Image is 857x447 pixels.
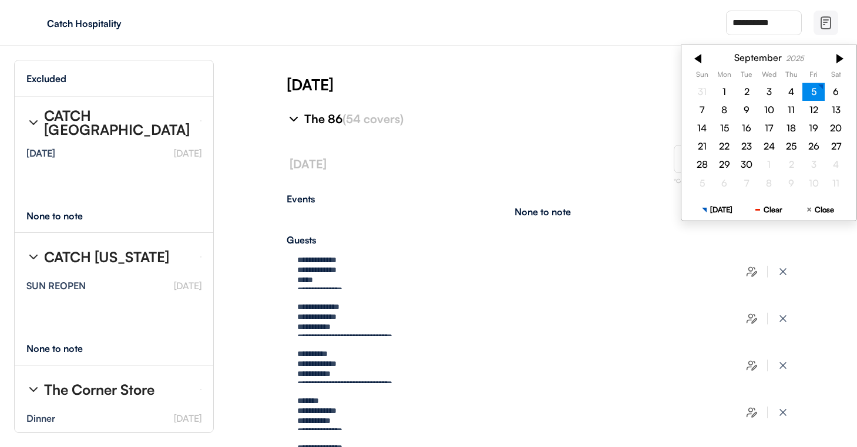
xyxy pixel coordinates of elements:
[746,407,758,418] img: users-edit.svg
[691,118,713,137] div: 14 Sep 2025
[825,118,847,137] div: 20 Sep 2025
[802,118,825,137] div: 19 Sep 2025
[287,235,798,245] div: Guests
[26,281,86,290] div: SUN REOPEN
[26,211,105,221] div: None to note
[735,70,758,82] th: Tuesday
[44,109,191,137] div: CATCH [GEOGRAPHIC_DATA]
[44,382,154,397] div: The Corner Store
[777,407,789,418] img: x-close%20%283%29.svg
[713,174,735,192] div: 6 Oct 2025
[780,118,802,137] div: 18 Sep 2025
[802,70,825,82] th: Friday
[795,199,846,220] button: Close
[713,100,735,118] div: 8 Sep 2025
[758,70,780,82] th: Wednesday
[735,137,758,155] div: 23 Sep 2025
[713,155,735,174] div: 29 Sep 2025
[342,111,404,126] font: (54 covers)
[734,52,782,63] div: September
[515,207,571,216] div: None to note
[780,137,802,155] div: 25 Sep 2025
[777,313,789,324] img: x-close%20%283%29.svg
[691,82,713,100] div: 31 Aug 2025
[758,118,780,137] div: 17 Sep 2025
[691,174,713,192] div: 5 Oct 2025
[802,137,825,155] div: 26 Sep 2025
[691,199,743,220] button: [DATE]
[287,112,301,126] img: chevron-right%20%281%29.svg
[287,74,857,95] div: [DATE]
[758,100,780,118] div: 10 Sep 2025
[825,155,847,174] div: 4 Oct 2025
[777,266,789,277] img: x-close%20%283%29.svg
[691,137,713,155] div: 21 Sep 2025
[26,382,41,397] img: chevron-right%20%281%29.svg
[26,74,66,83] div: Excluded
[758,174,780,192] div: 8 Oct 2025
[735,155,758,174] div: 30 Sep 2025
[287,194,798,204] div: Events
[735,100,758,118] div: 9 Sep 2025
[746,313,758,324] img: users-edit.svg
[780,82,802,100] div: 4 Sep 2025
[786,54,804,63] div: 2025
[304,111,757,127] div: The 86
[713,82,735,100] div: 1 Sep 2025
[44,250,169,264] div: CATCH [US_STATE]
[802,82,825,100] div: 5 Sep 2025
[735,118,758,137] div: 16 Sep 2025
[26,414,55,423] div: Dinner
[290,157,327,171] font: [DATE]
[780,174,802,192] div: 9 Oct 2025
[691,70,713,82] th: Sunday
[713,137,735,155] div: 22 Sep 2025
[825,174,847,192] div: 11 Oct 2025
[825,100,847,118] div: 13 Sep 2025
[825,70,847,82] th: Saturday
[26,344,105,353] div: None to note
[174,280,201,292] font: [DATE]
[735,174,758,192] div: 7 Oct 2025
[26,116,41,130] img: chevron-right%20%281%29.svg
[802,174,825,192] div: 10 Oct 2025
[758,137,780,155] div: 24 Sep 2025
[174,147,201,159] font: [DATE]
[713,118,735,137] div: 15 Sep 2025
[780,100,802,118] div: 11 Sep 2025
[758,155,780,174] div: 1 Oct 2025
[802,155,825,174] div: 3 Oct 2025
[746,360,758,371] img: users-edit.svg
[691,155,713,174] div: 28 Sep 2025
[758,82,780,100] div: 3 Sep 2025
[174,412,201,424] font: [DATE]
[780,155,802,174] div: 2 Oct 2025
[691,100,713,118] div: 7 Sep 2025
[802,100,825,118] div: 12 Sep 2025
[47,19,195,28] div: Catch Hospitality
[746,266,758,277] img: users-edit.svg
[23,13,42,32] img: yH5BAEAAAAALAAAAAABAAEAAAIBRAA7
[735,82,758,100] div: 2 Sep 2025
[713,70,735,82] th: Monday
[825,137,847,155] div: 27 Sep 2025
[26,148,55,158] div: [DATE]
[743,199,795,220] button: Clear
[777,360,789,371] img: x-close%20%283%29.svg
[819,16,833,30] img: file-02.svg
[825,82,847,100] div: 6 Sep 2025
[780,70,802,82] th: Thursday
[674,177,795,184] font: *Covers will not show unless service is selected
[26,250,41,264] img: chevron-right%20%281%29.svg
